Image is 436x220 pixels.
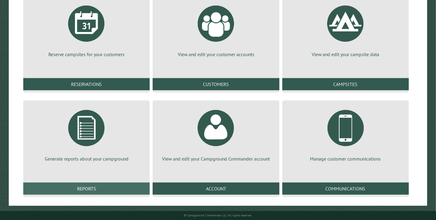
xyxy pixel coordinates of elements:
a: Reports [23,183,150,195]
a: Reserve campsites for your customers [31,1,142,58]
p: View and edit your campsite data [290,51,402,58]
a: View and edit your campsite data [290,1,402,58]
p: Reserve campsites for your customers [31,51,142,58]
p: View and edit your customer accounts [160,51,272,58]
p: View and edit your Campground Commander account [160,155,272,162]
a: Manage customer communications [290,105,402,162]
p: Generate reports about your campground [31,155,142,162]
small: © Campground Commander LLC. All rights reserved. [184,213,252,217]
a: View and edit your customer accounts [160,1,272,58]
a: View and edit your Campground Commander account [160,105,272,162]
a: Campsites [282,78,409,90]
a: Customers [153,78,279,90]
a: Generate reports about your campground [31,105,142,162]
a: Account [153,183,279,195]
a: Communications [282,183,409,195]
a: Reservations [23,78,150,90]
p: Manage customer communications [290,155,402,162]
